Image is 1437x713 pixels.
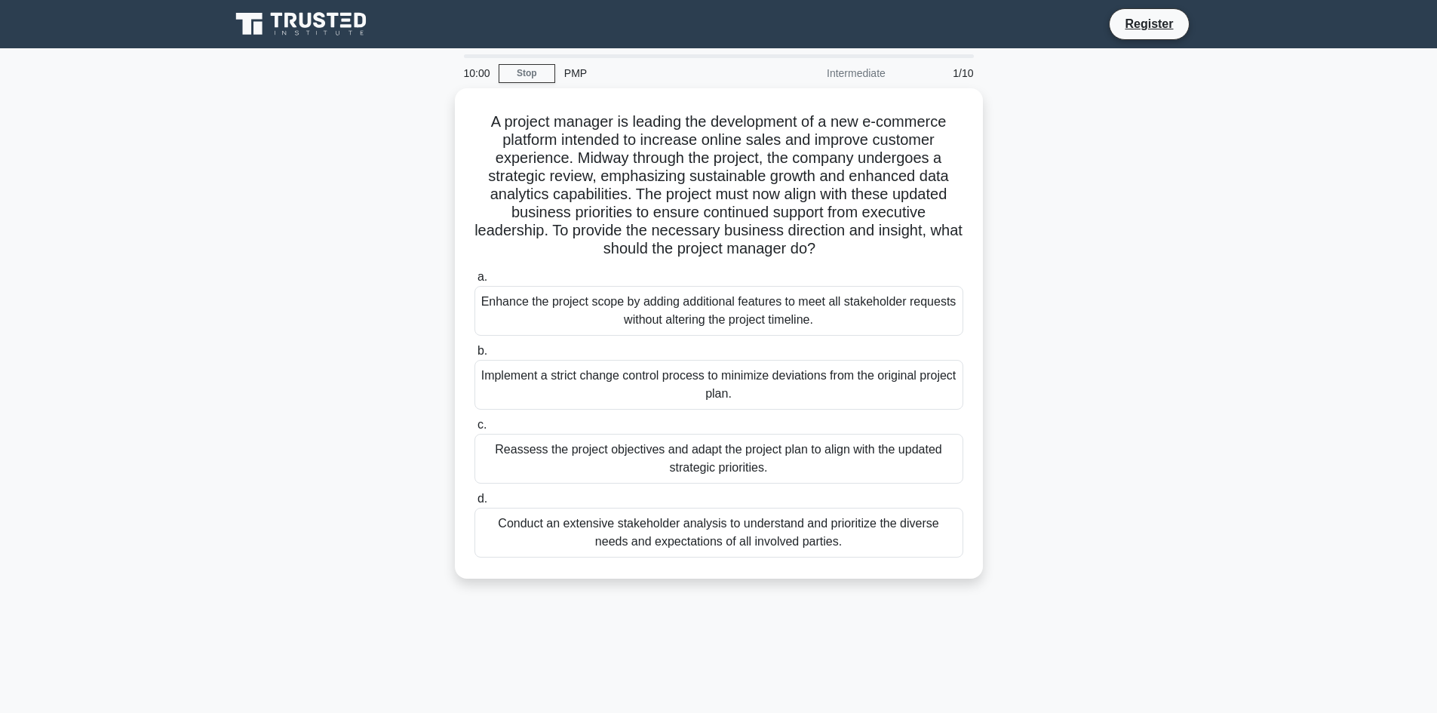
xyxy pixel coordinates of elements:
[477,344,487,357] span: b.
[474,360,963,410] div: Implement a strict change control process to minimize deviations from the original project plan.
[474,434,963,484] div: Reassess the project objectives and adapt the project plan to align with the updated strategic pr...
[499,64,555,83] a: Stop
[763,58,895,88] div: Intermediate
[477,418,487,431] span: c.
[473,112,965,259] h5: A project manager is leading the development of a new e-commerce platform intended to increase on...
[474,508,963,558] div: Conduct an extensive stakeholder analysis to understand and prioritize the diverse needs and expe...
[474,286,963,336] div: Enhance the project scope by adding additional features to meet all stakeholder requests without ...
[1116,14,1182,33] a: Register
[477,492,487,505] span: d.
[455,58,499,88] div: 10:00
[555,58,763,88] div: PMP
[895,58,983,88] div: 1/10
[477,270,487,283] span: a.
